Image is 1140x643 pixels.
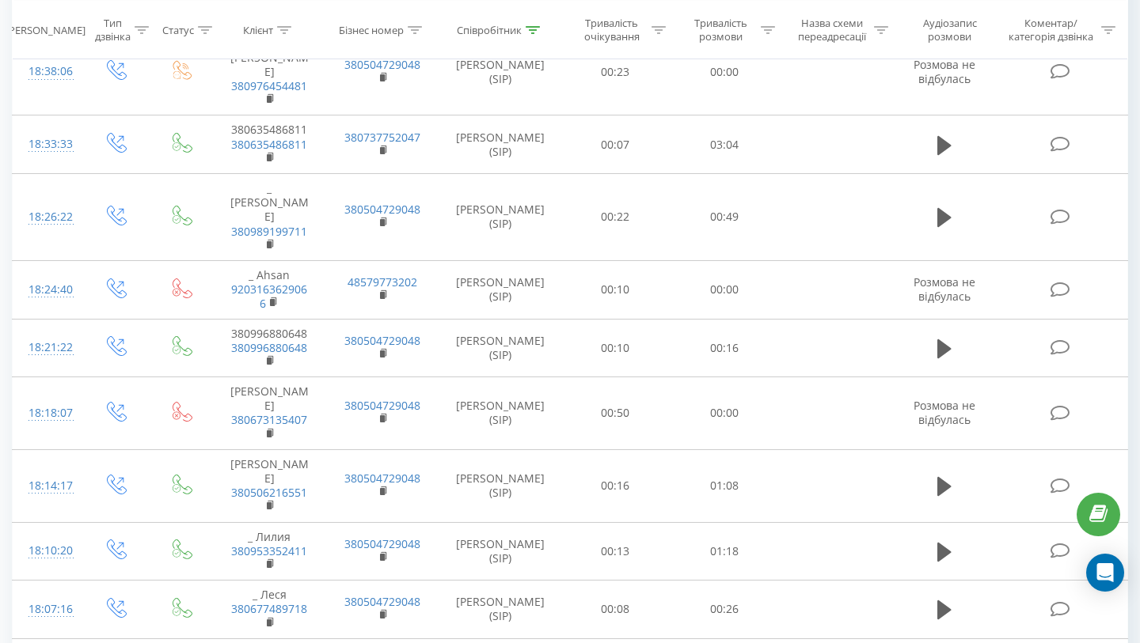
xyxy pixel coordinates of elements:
[231,340,307,355] a: 380996880648
[439,449,561,522] td: [PERSON_NAME] (SIP)
[1086,554,1124,592] div: Open Intercom Messenger
[439,377,561,450] td: [PERSON_NAME] (SIP)
[344,202,420,217] a: 380504729048
[28,202,66,233] div: 18:26:22
[439,522,561,581] td: [PERSON_NAME] (SIP)
[6,23,85,36] div: [PERSON_NAME]
[213,174,326,261] td: _ [PERSON_NAME]
[231,485,307,500] a: 380506216551
[28,398,66,429] div: 18:18:07
[670,174,779,261] td: 00:49
[439,28,561,115] td: [PERSON_NAME] (SIP)
[684,17,757,43] div: Тривалість розмови
[561,377,671,450] td: 00:50
[344,398,420,413] a: 380504729048
[439,581,561,639] td: [PERSON_NAME] (SIP)
[28,332,66,363] div: 18:21:22
[344,57,420,72] a: 380504729048
[914,398,975,427] span: Розмова не відбулась
[213,522,326,581] td: _ Лилия
[162,23,194,36] div: Статус
[670,581,779,639] td: 00:26
[28,594,66,625] div: 18:07:16
[344,130,420,145] a: 380737752047
[344,471,420,486] a: 380504729048
[213,449,326,522] td: [PERSON_NAME]
[231,137,307,152] a: 380635486811
[561,522,671,581] td: 00:13
[914,57,975,86] span: Розмова не відбулась
[348,274,417,289] a: 48579773202
[561,449,671,522] td: 00:16
[231,224,307,239] a: 380989199711
[670,522,779,581] td: 01:18
[231,543,307,558] a: 380953352411
[670,449,779,522] td: 01:08
[561,581,671,639] td: 00:08
[561,174,671,261] td: 00:22
[670,377,779,450] td: 00:00
[439,319,561,377] td: [PERSON_NAME] (SIP)
[339,23,404,36] div: Бізнес номер
[231,78,307,93] a: 380976454481
[213,260,326,319] td: _ Ahsan
[793,17,870,43] div: Назва схеми переадресації
[670,28,779,115] td: 00:00
[1005,17,1097,43] div: Коментар/категорія дзвінка
[28,129,66,160] div: 18:33:33
[28,274,66,305] div: 18:24:40
[576,17,648,43] div: Тривалість очікування
[670,260,779,319] td: 00:00
[344,536,420,551] a: 380504729048
[670,115,779,174] td: 03:04
[213,319,326,377] td: 380996880648
[561,260,671,319] td: 00:10
[561,28,671,115] td: 00:23
[439,174,561,261] td: [PERSON_NAME] (SIP)
[906,17,993,43] div: Аудіозапис розмови
[231,601,307,616] a: 380677489718
[213,377,326,450] td: [PERSON_NAME]
[561,115,671,174] td: 00:07
[95,17,131,43] div: Тип дзвінка
[213,28,326,115] td: _ [PERSON_NAME]
[457,23,522,36] div: Співробітник
[231,412,307,427] a: 380673135407
[243,23,273,36] div: Клієнт
[344,594,420,609] a: 380504729048
[344,333,420,348] a: 380504729048
[439,260,561,319] td: [PERSON_NAME] (SIP)
[439,115,561,174] td: [PERSON_NAME] (SIP)
[561,319,671,377] td: 00:10
[231,282,307,311] a: 9203163629066
[213,115,326,174] td: 380635486811
[28,535,66,566] div: 18:10:20
[914,274,975,304] span: Розмова не відбулась
[28,471,66,501] div: 18:14:17
[213,581,326,639] td: _ Леся
[670,319,779,377] td: 00:16
[28,56,66,87] div: 18:38:06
